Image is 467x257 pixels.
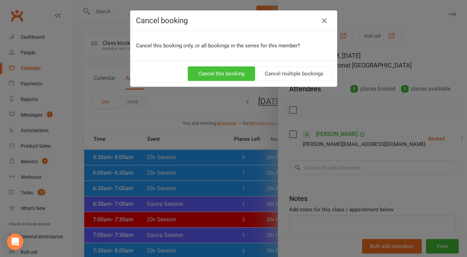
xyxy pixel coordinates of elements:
button: Cancel multiple bookings [257,66,331,81]
div: Open Intercom Messenger [7,233,23,250]
h4: Cancel booking [136,16,331,25]
p: Cancel this booking only, or all bookings in the series for this member? [136,42,331,50]
button: Close [319,15,330,26]
button: Cancel this booking [188,66,255,81]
